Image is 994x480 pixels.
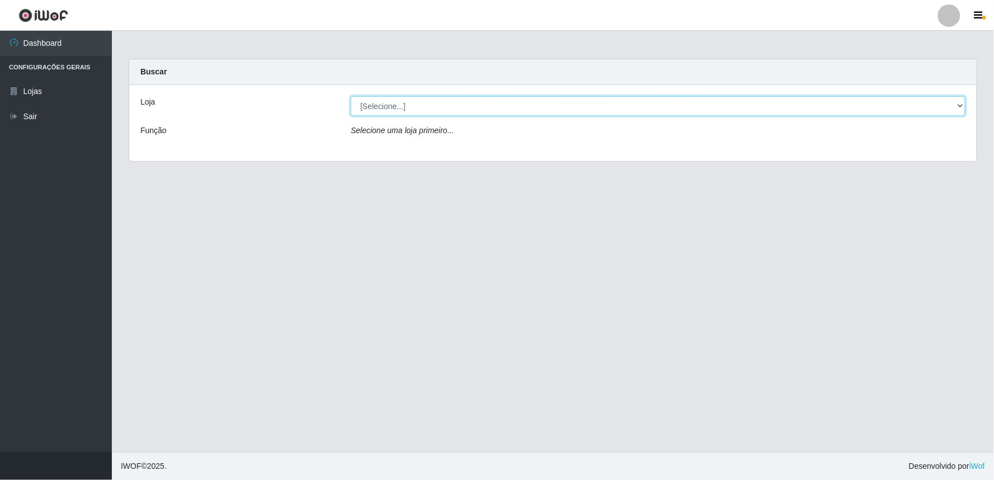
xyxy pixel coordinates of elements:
[140,67,167,76] strong: Buscar
[351,126,454,135] i: Selecione uma loja primeiro...
[121,460,167,472] span: © 2025 .
[909,460,985,472] span: Desenvolvido por
[969,462,985,470] a: iWof
[140,96,155,108] label: Loja
[18,8,68,22] img: CoreUI Logo
[140,125,167,137] label: Função
[121,462,142,470] span: IWOF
